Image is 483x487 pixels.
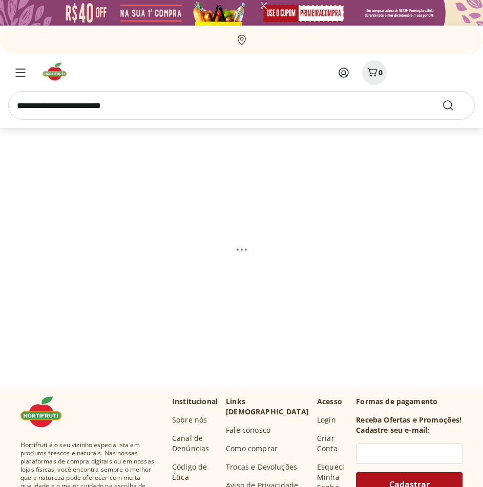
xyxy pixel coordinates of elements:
a: Código de Ética [172,462,218,482]
p: Acesso [317,396,342,407]
a: Sobre nós [172,415,207,425]
a: Fale conosco [226,425,270,435]
button: Menu [8,60,33,85]
button: Carrinho [362,60,387,85]
img: Hortifruti [20,396,72,427]
a: Criar Conta [317,433,348,454]
button: Submit Search [442,99,467,112]
a: Trocas e Devoluções [226,462,297,472]
input: search [8,91,475,120]
a: Como comprar [226,444,278,454]
h3: Receba Ofertas e Promoções! [356,415,461,425]
p: Formas de pagamento [356,396,463,407]
img: Hortifruti [41,61,75,82]
span: 0 [379,68,383,77]
a: Canal de Denúncias [172,433,218,454]
p: Institucional [172,396,218,407]
p: Links [DEMOGRAPHIC_DATA] [226,396,309,417]
a: Login [317,415,336,425]
h3: Cadastre seu e-mail: [356,425,429,435]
